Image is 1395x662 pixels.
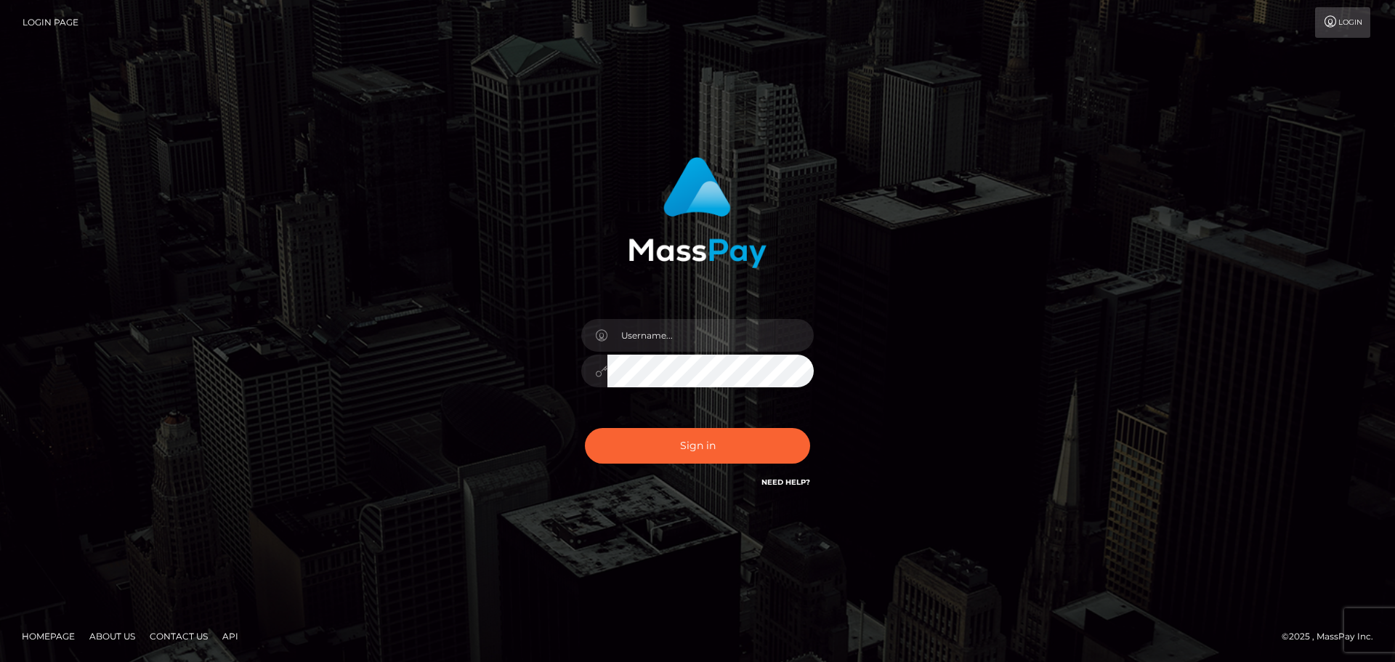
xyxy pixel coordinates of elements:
a: Login Page [23,7,78,38]
button: Sign in [585,428,810,464]
div: © 2025 , MassPay Inc. [1282,629,1384,645]
a: Homepage [16,625,81,647]
a: About Us [84,625,141,647]
a: API [217,625,244,647]
a: Login [1315,7,1370,38]
img: MassPay Login [628,157,767,268]
a: Need Help? [761,477,810,487]
input: Username... [607,319,814,352]
a: Contact Us [144,625,214,647]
